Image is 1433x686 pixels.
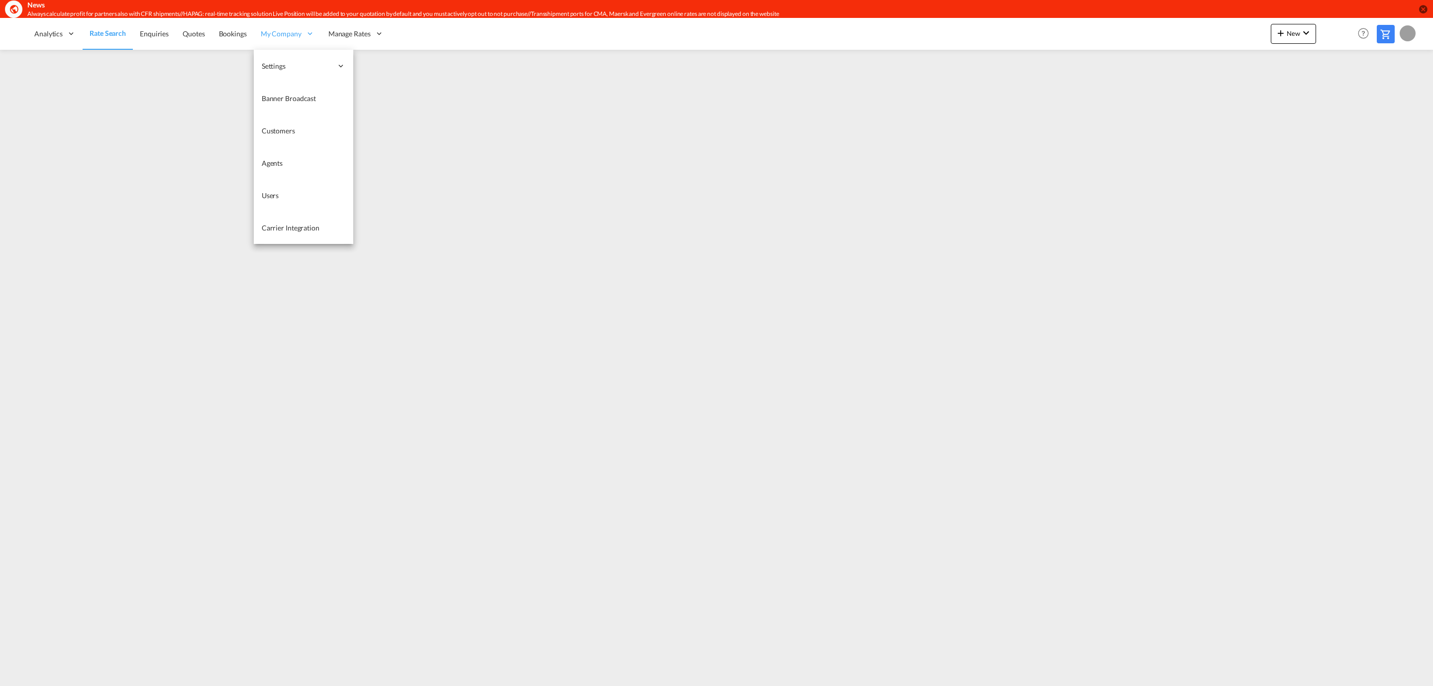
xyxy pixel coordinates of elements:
span: Bookings [219,29,247,38]
span: Quotes [183,29,205,38]
button: icon-plus 400-fgNewicon-chevron-down [1271,24,1316,44]
span: Users [262,191,279,200]
span: Settings [262,61,332,71]
div: Analytics [27,17,83,50]
span: Agents [262,159,283,167]
span: Help [1355,25,1372,42]
span: Analytics [34,29,63,39]
a: Enquiries [133,17,176,50]
button: icon-close-circle [1418,4,1428,14]
div: Manage Rates [321,17,391,50]
a: Quotes [176,17,211,50]
span: Customers [262,126,295,135]
a: Bookings [212,17,254,50]
md-icon: icon-chevron-down [1300,27,1312,39]
div: My Company [254,17,321,50]
span: Manage Rates [328,29,371,39]
a: Customers [254,114,353,147]
span: Enquiries [140,29,169,38]
span: Rate Search [90,29,126,37]
a: Users [254,179,353,212]
div: Always calculate profit for partners also with CFR shipments//HAPAG: real-time tracking solution ... [27,10,1215,18]
a: Banner Broadcast [254,82,353,114]
span: New [1275,29,1312,37]
md-icon: icon-plus 400-fg [1275,27,1287,39]
div: Help [1355,25,1377,43]
a: Rate Search [83,17,133,50]
span: My Company [261,29,302,39]
md-icon: icon-earth [9,4,19,14]
span: Banner Broadcast [262,94,316,103]
div: Settings [254,50,353,82]
a: Carrier Integration [254,212,353,244]
a: Agents [254,147,353,179]
span: Carrier Integration [262,224,319,232]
